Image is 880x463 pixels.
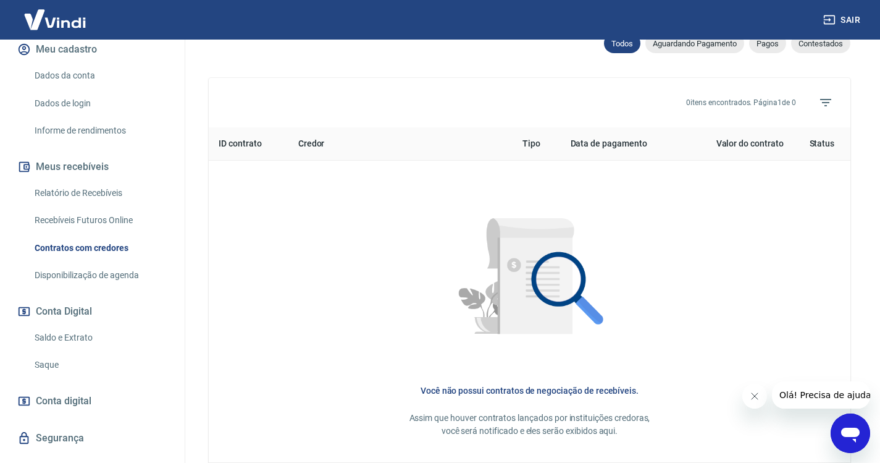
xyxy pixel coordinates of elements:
a: Informe de rendimentos [30,118,170,143]
span: Pagos [749,39,786,48]
span: Contestados [791,39,850,48]
a: Conta digital [15,388,170,415]
img: Vindi [15,1,95,38]
p: 0 itens encontrados. Página 1 de 0 [686,97,796,108]
a: Saldo e Extrato [30,325,170,350]
th: Valor do contrato [683,127,794,161]
span: Filtros [811,88,840,117]
button: Meu cadastro [15,36,170,63]
div: Aguardando Pagamento [645,33,744,53]
span: Olá! Precisa de ajuda? [7,9,104,19]
h6: Você não possui contratos de negociação de recebíveis. [228,384,831,397]
a: Relatório de Recebíveis [30,181,170,206]
div: Pagos [749,33,786,53]
span: Assim que houver contratos lançados por instituições credoras, você será notificado e eles serão ... [409,413,650,436]
iframe: Mensagem da empresa [772,381,870,409]
a: Contratos com credores [30,236,170,261]
div: Contestados [791,33,850,53]
button: Meus recebíveis [15,153,170,181]
th: Status [794,127,850,161]
a: Disponibilização de agenda [30,263,170,288]
a: Segurança [15,425,170,452]
div: Todos [604,33,640,53]
span: Todos [604,39,640,48]
iframe: Fechar mensagem [742,384,767,409]
span: Conta digital [36,393,91,410]
th: Data de pagamento [561,127,683,161]
th: Tipo [513,127,560,161]
a: Saque [30,352,170,378]
img: Nenhum item encontrado [430,181,629,380]
a: Dados da conta [30,63,170,88]
button: Sair [821,9,865,32]
a: Recebíveis Futuros Online [30,208,170,233]
span: Aguardando Pagamento [645,39,744,48]
th: ID contrato [209,127,288,161]
button: Conta Digital [15,298,170,325]
th: Credor [288,127,513,161]
a: Dados de login [30,91,170,116]
iframe: Botão para abrir a janela de mensagens [831,414,870,453]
